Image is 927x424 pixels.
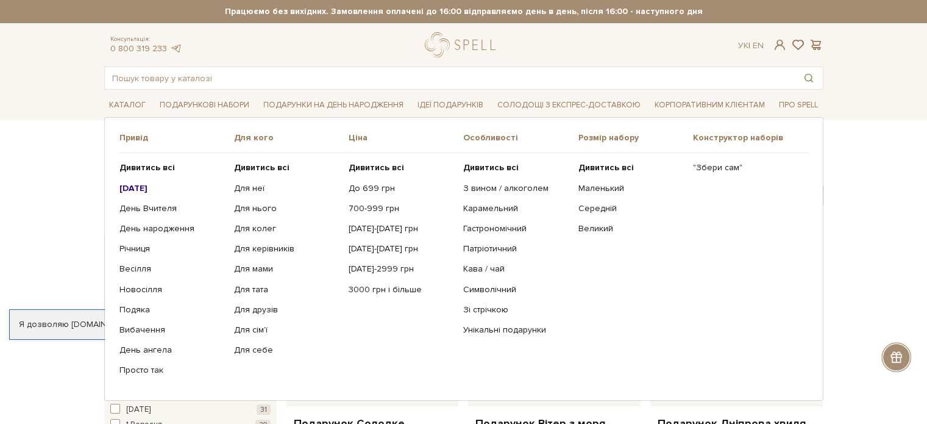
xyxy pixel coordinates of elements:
a: Для тата [234,284,339,295]
div: Ук [738,40,764,51]
a: logo [425,32,501,57]
b: [DATE] [119,183,147,193]
a: Про Spell [774,96,823,115]
a: Для керівників [234,243,339,254]
a: Патріотичний [463,243,569,254]
span: [DATE] [126,404,151,416]
a: Кава / чай [463,264,569,275]
b: Дивитись всі [119,162,175,173]
span: Конструктор наборів [693,132,808,143]
a: 0 800 319 233 [110,43,167,54]
a: [DATE]-2999 грн [349,264,454,275]
b: Дивитись всі [349,162,404,173]
a: День Вчителя [119,203,225,214]
b: Дивитись всі [578,162,634,173]
a: Новосілля [119,284,225,295]
span: Ціна [349,132,463,143]
div: Я дозволяю [DOMAIN_NAME] використовувати [10,319,340,330]
a: Ідеї подарунків [413,96,488,115]
a: Карамельний [463,203,569,214]
a: Маленький [578,183,684,194]
a: Дивитись всі [463,162,569,173]
a: День ангела [119,345,225,356]
a: З вином / алкоголем [463,183,569,194]
a: telegram [170,43,182,54]
div: Каталог [104,117,823,400]
a: Для друзів [234,304,339,315]
a: Для сім'ї [234,325,339,336]
b: Дивитись всі [234,162,289,173]
a: Для неї [234,183,339,194]
a: Для колег [234,223,339,234]
a: Подарункові набори [155,96,254,115]
a: [DATE]-[DATE] грн [349,243,454,254]
a: Подяка [119,304,225,315]
a: Великий [578,223,684,234]
a: Просто так [119,365,225,376]
a: [DATE] [119,183,225,194]
span: Привід [119,132,234,143]
span: | [748,40,750,51]
a: До 699 грн [349,183,454,194]
span: Особливості [463,132,578,143]
a: Каталог [104,96,151,115]
strong: Працюємо без вихідних. Замовлення оплачені до 16:00 відправляємо день в день, після 16:00 - насту... [104,6,823,17]
a: Зі стрічкою [463,304,569,315]
span: Розмір набору [578,132,693,143]
a: Солодощі з експрес-доставкою [492,95,645,115]
input: Пошук товару у каталозі [105,67,795,89]
a: Вибачення [119,325,225,336]
a: "Збери сам" [693,162,798,173]
a: Весілля [119,264,225,275]
button: [DATE] 31 [110,404,271,416]
a: Для себе [234,345,339,356]
span: 31 [257,404,271,415]
span: Консультація: [110,35,182,43]
button: Пошук товару у каталозі [795,67,823,89]
a: Річниця [119,243,225,254]
a: Дивитись всі [119,162,225,173]
a: Дивитись всі [234,162,339,173]
b: Дивитись всі [463,162,519,173]
a: День народження [119,223,225,234]
a: [DATE]-[DATE] грн [349,223,454,234]
a: Для мами [234,264,339,275]
a: 700-999 грн [349,203,454,214]
a: Символічний [463,284,569,295]
a: Дивитись всі [578,162,684,173]
a: En [753,40,764,51]
a: Унікальні подарунки [463,325,569,336]
span: Для кого [234,132,349,143]
a: Для нього [234,203,339,214]
a: Гастрономічний [463,223,569,234]
a: Корпоративним клієнтам [650,96,770,115]
a: Дивитись всі [349,162,454,173]
a: Подарунки на День народження [258,96,408,115]
a: Середній [578,203,684,214]
a: 3000 грн і більше [349,284,454,295]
